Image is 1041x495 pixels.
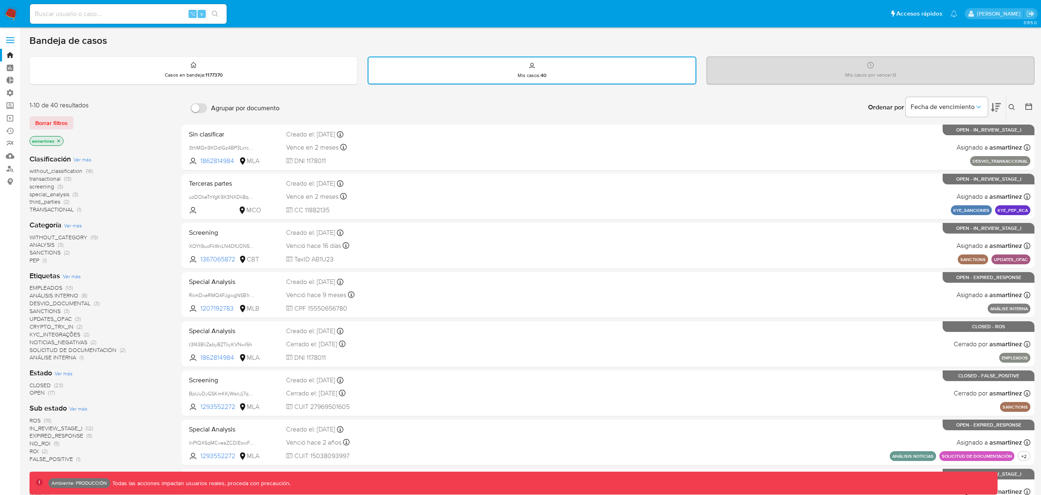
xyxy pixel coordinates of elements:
[30,9,227,19] input: Buscar usuario o caso...
[200,10,203,18] span: s
[110,479,291,487] p: Todas las acciones impactan usuarios reales, proceda con precaución.
[1026,9,1035,18] a: Salir
[977,10,1023,18] p: leidy.martinez@mercadolibre.com.co
[189,10,195,18] span: ⌥
[896,9,942,18] span: Accesos rápidos
[52,481,107,485] p: Ambiente: PRODUCCIÓN
[950,10,957,17] a: Notificaciones
[207,8,223,20] button: search-icon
